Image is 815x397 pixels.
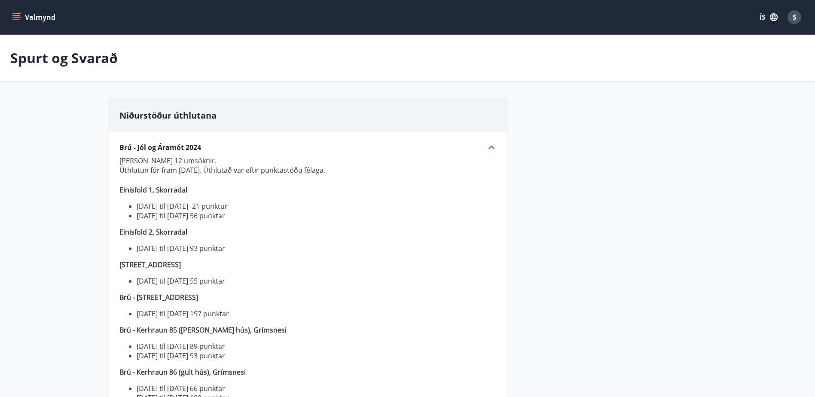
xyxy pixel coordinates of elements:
[137,351,497,360] li: [DATE] til [DATE] 93 punktar
[137,342,497,351] li: [DATE] til [DATE] 89 punktar
[137,211,497,220] li: [DATE] til [DATE] 56 punktar
[137,202,497,211] li: [DATE] til [DATE] -21 punktur
[137,384,497,393] li: [DATE] til [DATE] 66 punktar
[119,156,497,165] p: [PERSON_NAME] 12 umsóknir.
[119,367,246,377] strong: Brú - Kerhraun 86 (gult hús), Grímsnesi
[119,110,217,121] span: Niðurstöður úthlutana
[119,143,201,152] span: Brú - Jól og Áramót 2024
[119,165,497,175] p: Úthlutun fór fram [DATE]. Úthlutað var eftir punktastöðu félaga.
[10,9,59,25] button: menu
[784,7,805,27] button: S
[119,325,287,335] strong: Brú - Kerhraun 85 ([PERSON_NAME] hús), Grímsnesi
[119,293,198,302] strong: Brú - [STREET_ADDRESS]
[137,244,497,253] li: [DATE] til [DATE] 93 punktar
[137,309,497,318] li: [DATE] til [DATE] 197 punktar
[10,49,118,67] p: Spurt og Svarað
[119,260,181,269] strong: [STREET_ADDRESS]
[119,142,497,153] div: Brú - Jól og Áramót 2024
[755,9,782,25] button: ÍS
[137,276,497,286] li: [DATE] til [DATE] 55 punktar
[793,12,797,22] span: S
[119,227,187,237] strong: Einisfold 2, Skorradal
[119,185,187,195] strong: Einisfold 1, Skorradal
